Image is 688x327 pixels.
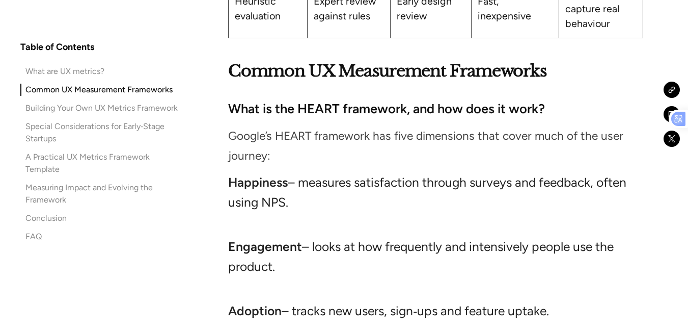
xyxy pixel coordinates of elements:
a: FAQ [20,231,181,243]
strong: Common UX Measurement Frameworks [228,61,546,81]
div: Building Your Own UX Metrics Framework [25,102,178,114]
div: Conclusion [25,212,67,224]
a: Measuring Impact and Evolving the Framework [20,182,181,206]
a: A Practical UX Metrics Framework Template [20,151,181,175]
strong: Adoption [228,304,282,318]
div: Special Considerations for Early‑Stage Startups [25,120,181,145]
p: Google’s HEART framework has five dimensions that cover much of the user journey: [228,126,643,166]
strong: What is the HEART framework, and how does it work? [228,101,545,116]
div: What are UX metrics? [25,65,104,78]
div: Measuring Impact and Evolving the Framework [25,182,181,206]
li: – looks at how frequently and intensively people use the product. [228,237,643,297]
li: – measures satisfaction through surveys and feedback, often using NPS. [228,172,643,233]
strong: Engagement [228,239,302,254]
div: Common UX Measurement Frameworks [25,84,173,96]
a: Conclusion [20,212,181,224]
a: Common UX Measurement Frameworks [20,84,181,96]
a: Building Your Own UX Metrics Framework [20,102,181,114]
a: Special Considerations for Early‑Stage Startups [20,120,181,145]
div: FAQ [25,231,42,243]
div: A Practical UX Metrics Framework Template [25,151,181,175]
a: What are UX metrics? [20,65,181,78]
strong: Happiness [228,175,288,190]
h4: Table of Contents [20,41,94,53]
